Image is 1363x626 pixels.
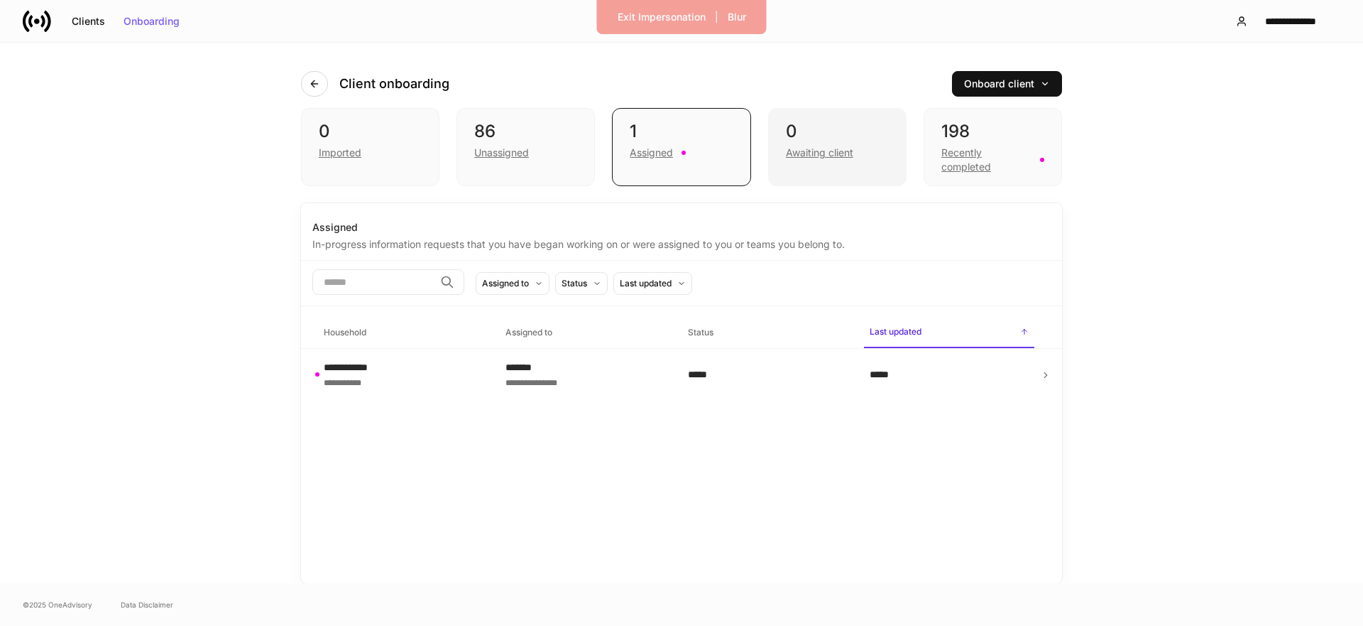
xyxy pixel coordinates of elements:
[324,325,366,339] h6: Household
[474,120,577,143] div: 86
[941,120,1044,143] div: 198
[121,599,173,610] a: Data Disclaimer
[718,6,755,28] button: Blur
[124,16,180,26] div: Onboarding
[630,146,673,160] div: Assigned
[768,108,907,186] div: 0Awaiting client
[630,120,733,143] div: 1
[23,599,92,610] span: © 2025 OneAdvisory
[474,146,529,160] div: Unassigned
[312,220,1051,234] div: Assigned
[62,10,114,33] button: Clients
[319,146,361,160] div: Imported
[682,318,853,347] span: Status
[613,272,692,295] button: Last updated
[456,108,595,186] div: 86Unassigned
[608,6,715,28] button: Exit Impersonation
[924,108,1062,186] div: 198Recently completed
[620,276,672,290] div: Last updated
[952,71,1062,97] button: Onboard client
[612,108,750,186] div: 1Assigned
[318,318,488,347] span: Household
[555,272,608,295] button: Status
[312,234,1051,252] div: In-progress information requests that you have began working on or were assigned to you or teams ...
[786,120,889,143] div: 0
[786,146,853,160] div: Awaiting client
[864,318,1034,348] span: Last updated
[964,79,1050,89] div: Onboard client
[482,276,529,290] div: Assigned to
[339,75,449,92] h4: Client onboarding
[688,325,713,339] h6: Status
[870,325,921,338] h6: Last updated
[114,10,189,33] button: Onboarding
[728,12,746,22] div: Blur
[301,108,439,186] div: 0Imported
[505,325,552,339] h6: Assigned to
[319,120,422,143] div: 0
[562,276,587,290] div: Status
[500,318,670,347] span: Assigned to
[72,16,105,26] div: Clients
[618,12,706,22] div: Exit Impersonation
[476,272,549,295] button: Assigned to
[941,146,1031,174] div: Recently completed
